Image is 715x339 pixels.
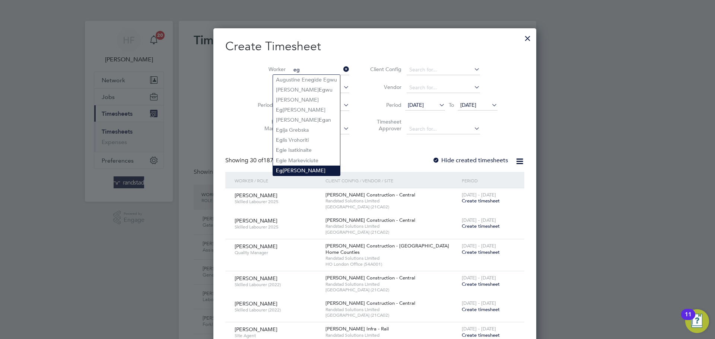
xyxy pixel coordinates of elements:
[276,127,283,133] b: Eg
[325,300,415,306] span: [PERSON_NAME] Construction - Central
[225,157,298,164] div: Showing
[447,100,456,110] span: To
[685,314,692,324] div: 11
[462,249,500,255] span: Create timesheet
[324,172,460,189] div: Client Config / Vendor / Site
[460,172,517,189] div: Period
[325,223,458,229] span: Randstad Solutions Limited
[252,84,286,90] label: Site
[276,167,283,174] b: Eg
[325,243,449,255] span: [PERSON_NAME] Construction - [GEOGRAPHIC_DATA] Home Counties
[460,102,476,108] span: [DATE]
[462,198,500,204] span: Create timesheet
[462,223,500,229] span: Create timesheet
[235,224,320,230] span: Skilled Labourer 2025
[235,333,320,339] span: Site Agent
[325,281,458,287] span: Randstad Solutions Limited
[462,326,496,332] span: [DATE] - [DATE]
[235,282,320,288] span: Skilled Labourer (2022)
[462,306,500,313] span: Create timesheet
[325,326,389,332] span: [PERSON_NAME] Infra - Rail
[462,217,496,223] span: [DATE] - [DATE]
[235,199,320,205] span: Skilled Labourer 2025
[250,157,263,164] span: 30 of
[252,102,286,108] label: Period Type
[462,275,496,281] span: [DATE] - [DATE]
[276,137,283,143] b: Eg
[235,217,277,224] span: [PERSON_NAME]
[291,65,349,75] input: Search for...
[273,135,340,145] li: lis Vrohoriti
[325,217,415,223] span: [PERSON_NAME] Construction - Central
[368,84,401,90] label: Vendor
[235,326,277,333] span: [PERSON_NAME]
[276,147,283,153] b: Eg
[308,77,314,83] b: eg
[685,309,709,333] button: Open Resource Center, 11 new notifications
[273,75,340,85] li: Augustine En ide Egwu
[252,66,286,73] label: Worker
[325,307,458,313] span: Randstad Solutions Limited
[250,157,296,164] span: 187 Workers
[273,145,340,155] li: le Isatkinaite
[462,300,496,306] span: [DATE] - [DATE]
[235,250,320,256] span: Quality Manager
[325,312,458,318] span: [GEOGRAPHIC_DATA] (21CA02)
[432,157,508,164] label: Hide created timesheets
[407,124,480,134] input: Search for...
[407,65,480,75] input: Search for...
[325,287,458,293] span: [GEOGRAPHIC_DATA] (21CA02)
[462,243,496,249] span: [DATE] - [DATE]
[368,102,401,108] label: Period
[325,275,415,281] span: [PERSON_NAME] Construction - Central
[273,85,340,95] li: [PERSON_NAME] wu
[325,261,458,267] span: HO London Office (54A001)
[325,229,458,235] span: [GEOGRAPHIC_DATA] (21CA02)
[408,102,424,108] span: [DATE]
[368,118,401,132] label: Timesheet Approver
[273,95,340,105] li: [PERSON_NAME]
[325,255,458,261] span: Randstad Solutions Limited
[235,307,320,313] span: Skilled Labourer (2022)
[273,115,340,125] li: [PERSON_NAME] an
[462,332,500,338] span: Create timesheet
[235,275,277,282] span: [PERSON_NAME]
[407,83,480,93] input: Search for...
[235,300,277,307] span: [PERSON_NAME]
[325,198,458,204] span: Randstad Solutions Limited
[252,118,286,132] label: Hiring Manager
[235,243,277,250] span: [PERSON_NAME]
[273,105,340,115] li: [PERSON_NAME]
[225,39,524,54] h2: Create Timesheet
[273,166,340,176] li: [PERSON_NAME]
[325,204,458,210] span: [GEOGRAPHIC_DATA] (21CA02)
[235,192,277,199] span: [PERSON_NAME]
[276,107,283,113] b: Eg
[319,87,325,93] b: Eg
[233,172,324,189] div: Worker / Role
[276,157,283,164] b: Eg
[325,332,458,338] span: Randstad Solutions Limited
[273,156,340,166] li: le Markeviciute
[319,117,325,123] b: Eg
[462,281,500,287] span: Create timesheet
[368,66,401,73] label: Client Config
[325,192,415,198] span: [PERSON_NAME] Construction - Central
[462,192,496,198] span: [DATE] - [DATE]
[273,125,340,135] li: ija Grebska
